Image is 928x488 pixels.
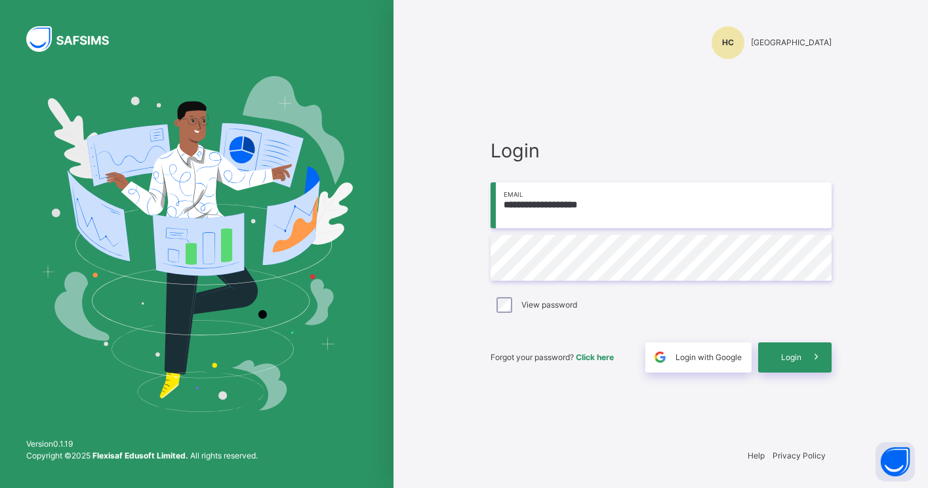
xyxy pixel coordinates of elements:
span: [GEOGRAPHIC_DATA] [751,37,832,49]
a: Privacy Policy [773,451,826,460]
span: HC [722,37,734,49]
button: Open asap [876,442,915,481]
img: google.396cfc9801f0270233282035f929180a.svg [653,350,668,365]
img: SAFSIMS Logo [26,26,125,52]
span: Login [781,352,801,363]
span: Forgot your password? [491,352,614,362]
span: Version 0.1.19 [26,438,258,450]
img: Hero Image [41,76,353,412]
strong: Flexisaf Edusoft Limited. [92,451,188,460]
a: Click here [576,352,614,362]
label: View password [521,299,577,311]
span: Login with Google [676,352,742,363]
span: Login [491,136,832,165]
a: Help [748,451,765,460]
span: Copyright © 2025 All rights reserved. [26,451,258,460]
